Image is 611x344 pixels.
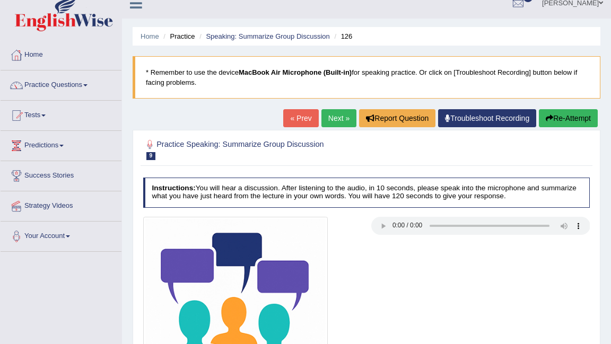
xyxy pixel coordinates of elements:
[1,222,121,248] a: Your Account
[321,109,356,127] a: Next »
[146,152,156,160] span: 9
[161,31,195,41] li: Practice
[206,32,329,40] a: Speaking: Summarize Group Discussion
[143,178,590,208] h4: You will hear a discussion. After listening to the audio, in 10 seconds, please speak into the mi...
[133,56,600,99] blockquote: * Remember to use the device for speaking practice. Or click on [Troubleshoot Recording] button b...
[152,184,195,192] b: Instructions:
[1,70,121,97] a: Practice Questions
[239,68,352,76] b: MacBook Air Microphone (Built-in)
[283,109,318,127] a: « Prev
[1,101,121,127] a: Tests
[1,40,121,67] a: Home
[331,31,352,41] li: 126
[1,191,121,218] a: Strategy Videos
[1,161,121,188] a: Success Stories
[438,109,536,127] a: Troubleshoot Recording
[359,109,435,127] button: Report Question
[1,131,121,157] a: Predictions
[141,32,159,40] a: Home
[539,109,598,127] button: Re-Attempt
[143,138,420,160] h2: Practice Speaking: Summarize Group Discussion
